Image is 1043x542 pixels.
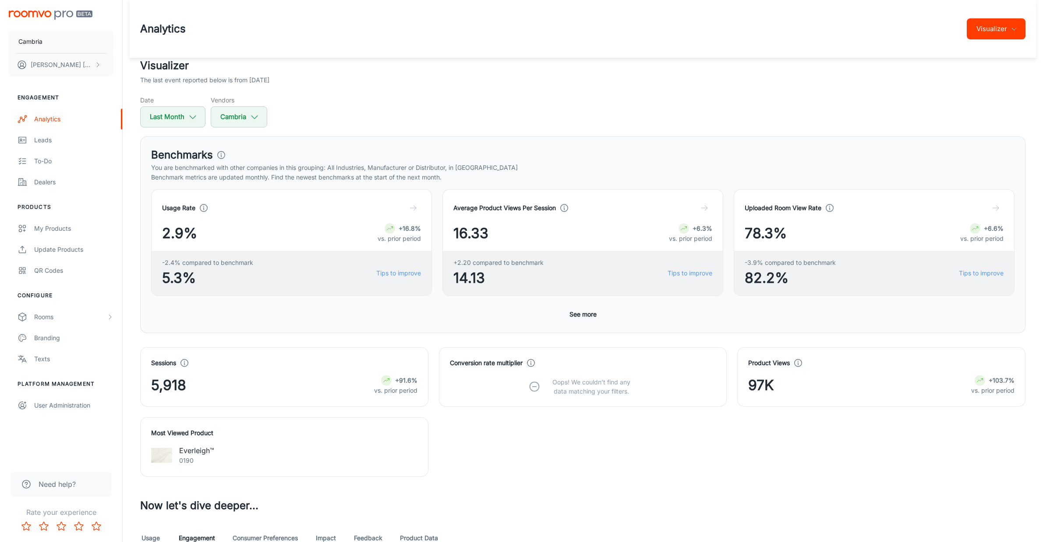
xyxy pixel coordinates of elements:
[140,498,1025,514] h3: Now let's dive deeper...
[960,234,1004,243] p: vs. prior period
[70,517,88,535] button: Rate 4 star
[971,386,1015,395] p: vs. prior period
[140,58,1025,74] h2: Visualizer
[378,234,421,243] p: vs. prior period
[34,312,106,322] div: Rooms
[140,95,205,105] h5: Date
[34,224,113,233] div: My Products
[399,225,421,232] strong: +16.8%
[211,106,267,127] button: Cambria
[34,135,113,145] div: Leads
[151,445,172,466] img: Everleigh™
[162,258,253,267] span: -2.4% compared to benchmark
[39,479,76,489] span: Need help?
[151,358,176,368] h4: Sessions
[748,358,790,368] h4: Product Views
[34,245,113,254] div: Update Products
[693,225,712,232] strong: +6.3%
[151,147,213,163] h3: Benchmarks
[34,401,113,410] div: User Administration
[959,268,1004,278] a: Tips to improve
[566,306,600,322] button: See more
[669,234,712,243] p: vs. prior period
[9,30,113,53] button: Cambria
[140,75,269,85] p: The last event reported below is from [DATE]
[748,375,774,396] span: 97K
[395,377,417,384] strong: +91.6%
[34,156,113,166] div: To-do
[179,445,214,456] p: Everleigh™
[35,517,53,535] button: Rate 2 star
[376,268,421,278] a: Tips to improve
[162,223,197,244] span: 2.9%
[162,203,195,213] h4: Usage Rate
[151,428,417,438] h4: Most Viewed Product
[162,267,253,289] span: 5.3%
[179,456,214,465] p: 0190
[453,258,544,267] span: +2.20 compared to benchmark
[140,21,186,37] h1: Analytics
[745,223,787,244] span: 78.3%
[453,267,544,289] span: 14.13
[151,172,1015,182] p: Benchmark metrics are updated monthly. Find the newest benchmarks at the start of the next month.
[453,223,488,244] span: 16.33
[88,517,105,535] button: Rate 5 star
[989,377,1015,384] strong: +103.7%
[18,37,42,46] p: Cambria
[967,18,1025,39] button: Visualizer
[211,95,267,105] h5: Vendors
[374,386,417,395] p: vs. prior period
[53,517,70,535] button: Rate 3 star
[31,60,92,70] p: [PERSON_NAME] [PERSON_NAME]
[7,507,115,517] p: Rate your experience
[151,375,186,396] span: 5,918
[34,333,113,343] div: Branding
[546,377,637,396] p: Oops! We couldn’t find any data matching your filters.
[34,354,113,364] div: Texts
[668,268,712,278] a: Tips to improve
[151,163,1015,172] p: You are benchmarked with other companies in this grouping: All Industries, Manufacturer or Distri...
[9,53,113,76] button: [PERSON_NAME] [PERSON_NAME]
[984,225,1004,232] strong: +6.6%
[745,203,821,213] h4: Uploaded Room View Rate
[9,11,92,20] img: Roomvo PRO Beta
[18,517,35,535] button: Rate 1 star
[34,114,113,124] div: Analytics
[745,258,836,267] span: -3.9% compared to benchmark
[450,358,523,368] h4: Conversion rate multiplier
[34,266,113,275] div: QR Codes
[140,106,205,127] button: Last Month
[745,267,836,289] span: 82.2%
[34,177,113,187] div: Dealers
[453,203,556,213] h4: Average Product Views Per Session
